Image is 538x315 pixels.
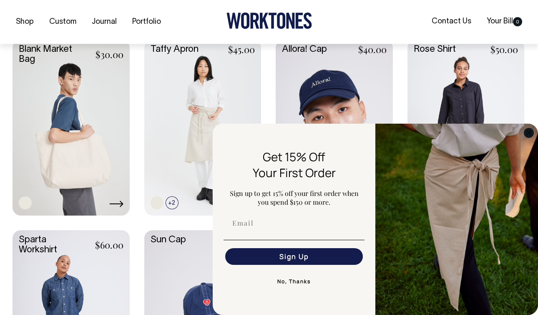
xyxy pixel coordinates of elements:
button: Sign Up [225,248,363,265]
span: 0 [513,17,522,26]
img: 5e34ad8f-4f05-4173-92a8-ea475ee49ac9.jpeg [375,124,538,315]
a: Contact Us [428,15,475,28]
button: Close dialog [524,128,534,138]
span: Get 15% Off [263,149,325,165]
a: Portfolio [129,15,164,29]
button: No, Thanks [224,273,365,290]
span: +2 [166,196,178,209]
a: Journal [88,15,120,29]
a: Your Bill0 [483,15,525,28]
span: Sign up to get 15% off your first order when you spend $150 or more. [230,189,359,206]
span: Your First Order [253,165,336,180]
input: Email [225,215,363,231]
a: Custom [46,15,80,29]
a: Shop [13,15,37,29]
div: FLYOUT Form [213,124,538,315]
